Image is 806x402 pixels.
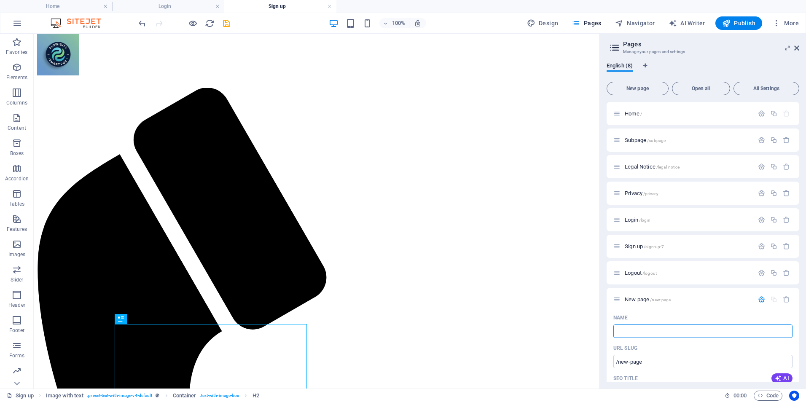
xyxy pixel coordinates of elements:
span: Logout [625,270,657,276]
span: Click to select. Double-click to edit [253,391,259,401]
img: Editor Logo [48,18,112,28]
p: Tables [9,201,24,207]
button: More [769,16,802,30]
div: Settings [758,216,765,223]
p: Forms [9,352,24,359]
span: More [772,19,799,27]
p: Content [8,125,26,131]
span: Open all [676,86,726,91]
div: Privacy/privacy [622,190,754,196]
h6: 100% [392,18,406,28]
span: English (8) [607,61,633,72]
p: Accordion [5,175,29,182]
div: Duplicate [770,216,777,223]
div: Remove [783,163,790,170]
p: Marketing [5,378,28,384]
span: Click to open page [625,190,658,196]
label: The page title in search results and browser tabs [613,375,638,382]
div: Duplicate [770,243,777,250]
div: Home/ [622,111,754,116]
span: Click to select. Double-click to edit [173,391,196,401]
p: Footer [9,327,24,334]
div: Duplicate [770,163,777,170]
button: Pages [568,16,604,30]
div: Legal Notice/legal-notice [622,164,754,169]
p: Columns [6,99,27,106]
div: Settings [758,137,765,144]
button: Design [524,16,562,30]
p: Elements [6,74,28,81]
button: 100% [379,18,409,28]
span: Click to select. Double-click to edit [46,391,83,401]
span: /login [639,218,650,222]
span: Sign up [625,243,664,249]
span: . text-with-image-box [200,391,239,401]
div: Duplicate [770,269,777,276]
div: Duplicate [770,137,777,144]
input: Last part of the URL for this page [613,355,793,368]
button: Usercentrics [789,391,799,401]
span: / [640,112,642,116]
div: Settings [758,190,765,197]
div: Subpage/subpage [622,137,754,143]
p: Boxes [10,150,24,157]
h3: Manage your pages and settings [623,48,782,56]
button: reload [204,18,215,28]
p: Features [7,226,27,233]
i: On resize automatically adjust zoom level to fit chosen device. [414,19,422,27]
span: : [739,392,741,399]
h4: Login [112,2,224,11]
p: Slider [11,276,24,283]
div: Language Tabs [607,62,799,78]
div: New page/new-page [622,297,754,302]
h2: Pages [623,40,799,48]
h4: Sign up [224,2,336,11]
button: undo [137,18,147,28]
div: Remove [783,269,790,276]
div: Design (Ctrl+Alt+Y) [524,16,562,30]
button: Publish [715,16,762,30]
button: New page [607,82,669,95]
a: Click to cancel selection. Double-click to open Pages [7,391,34,401]
button: Code [754,391,782,401]
button: save [221,18,231,28]
button: AI [771,373,793,383]
button: Click here to leave preview mode and continue editing [188,18,198,28]
div: Settings [758,163,765,170]
div: Settings [758,243,765,250]
p: Header [8,302,25,308]
i: This element is a customizable preset [156,393,159,398]
button: Open all [672,82,730,95]
div: Logout/logout [622,270,754,276]
span: Click to open page [625,296,671,303]
span: Code [758,391,779,401]
div: Settings [758,110,765,117]
p: SEO Title [613,375,638,382]
div: Remove [783,243,790,250]
button: All Settings [733,82,799,95]
button: AI Writer [665,16,709,30]
span: AI [775,375,789,382]
nav: breadcrumb [46,391,259,401]
i: Undo: Change pages (Ctrl+Z) [137,19,147,28]
div: Remove [783,216,790,223]
p: Name [613,314,628,321]
div: Remove [783,137,790,144]
div: Remove [783,190,790,197]
i: Save (Ctrl+S) [222,19,231,28]
div: Sign up/sign-up-7 [622,244,754,249]
div: Duplicate [770,190,777,197]
span: Pages [572,19,601,27]
span: 00 00 [733,391,747,401]
div: Settings [758,296,765,303]
span: /legal-notice [656,165,680,169]
div: The startpage cannot be deleted [783,110,790,117]
p: Images [8,251,26,258]
p: Favorites [6,49,27,56]
span: All Settings [737,86,795,91]
h6: Session time [725,391,747,401]
span: New page [610,86,665,91]
span: Click to open page [625,217,650,223]
span: Navigator [615,19,655,27]
span: Click to open page [625,110,642,117]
